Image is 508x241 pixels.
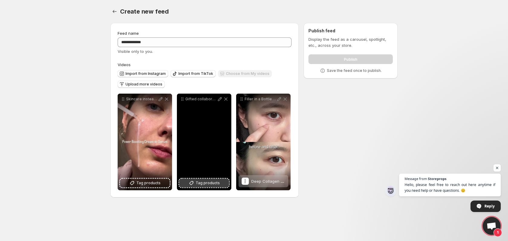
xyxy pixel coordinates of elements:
[118,62,131,67] span: Videos
[245,97,276,101] p: Filler in a Bottle Collagen Cream in Serum by [PERSON_NAME] Editor is on sale on Amazon [DATE]-[D...
[308,36,393,48] p: Display the feed as a carousel, spotlight, etc., across your store.
[110,7,119,16] button: Settings
[236,94,291,190] div: Filler in a Bottle Collagen Cream in Serum by [PERSON_NAME] Editor is on sale on Amazon [DATE]-[D...
[118,94,172,190] div: Skincare instead of [MEDICAL_DATA] SUNGBOON EDITOR Power Boosting Cream-in-Serum A unique dual-la...
[308,28,393,34] h2: Publish feed
[120,179,170,187] button: Tag products
[251,179,342,184] span: Deep Collagen Power Boosting Cream In Serum
[405,182,495,193] span: Hello, please feel free to reach out here anytime if you need help or have questions. 😊
[177,94,231,190] div: Gifted collaboration with sungbooneditor_us Ive been testing the Deep Collagen Power Boosting Cre...
[126,97,158,101] p: Skincare instead of [MEDICAL_DATA] SUNGBOON EDITOR Power Boosting Cream-in-Serum A unique dual-la...
[118,81,165,88] button: Upload more videos
[179,179,229,187] button: Tag products
[171,70,216,77] button: Import from TikTok
[125,71,166,76] span: Import from Instagram
[185,97,217,101] p: Gifted collaboration with sungbooneditor_us Ive been testing the Deep Collagen Power Boosting Cre...
[118,70,168,77] button: Import from Instagram
[118,31,139,36] span: Feed name
[428,177,446,180] span: Storeprops
[120,8,169,15] span: Create new feed
[196,180,220,186] span: Tag products
[327,68,382,73] p: Save the feed once to publish.
[118,49,153,54] span: Visible only to you.
[136,180,161,186] span: Tag products
[178,71,213,76] span: Import from TikTok
[242,178,249,185] img: Deep Collagen Power Boosting Cream In Serum
[125,82,162,87] span: Upload more videos
[493,228,502,237] span: 1
[483,217,501,235] a: Open chat
[484,201,495,211] span: Reply
[405,177,427,180] span: Message from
